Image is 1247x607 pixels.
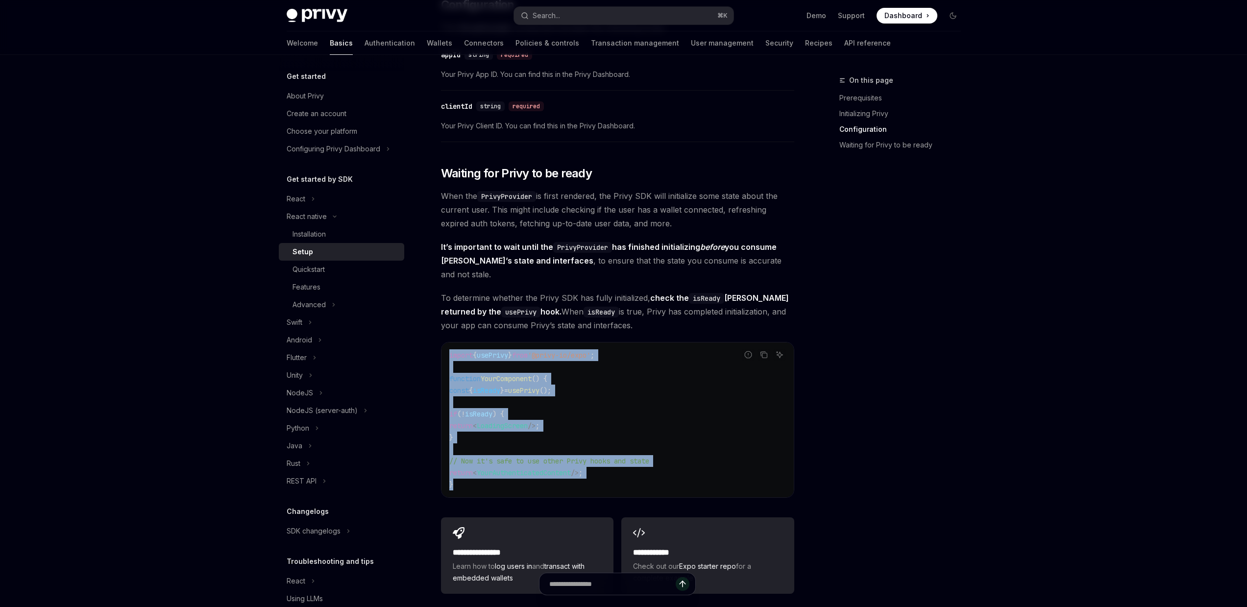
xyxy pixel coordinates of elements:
[449,351,473,360] span: import
[287,556,374,567] h5: Troubleshooting and tips
[877,8,937,24] a: Dashboard
[279,87,404,105] a: About Privy
[287,193,305,205] div: React
[464,31,504,55] a: Connectors
[279,122,404,140] a: Choose your platform
[473,386,500,395] span: isReady
[465,410,492,418] span: isReady
[279,331,404,349] button: Toggle Android section
[441,517,613,594] a: **** **** **** *Learn how tolog users inandtransact with embedded wallets
[533,10,560,22] div: Search...
[700,242,725,252] em: before
[441,240,794,281] span: , to ensure that the state you consume is accurate and not stale.
[279,296,404,314] button: Toggle Advanced section
[287,352,307,364] div: Flutter
[279,349,404,366] button: Toggle Flutter section
[844,31,891,55] a: API reference
[441,101,472,111] div: clientId
[330,31,353,55] a: Basics
[287,316,302,328] div: Swift
[528,421,536,430] span: />
[480,102,501,110] span: string
[279,105,404,122] a: Create an account
[427,31,452,55] a: Wallets
[477,351,508,360] span: usePrivy
[481,374,532,383] span: YourComponent
[287,334,312,346] div: Android
[279,437,404,455] button: Toggle Java section
[679,562,736,570] a: Expo starter repo
[461,410,465,418] span: !
[742,348,755,361] button: Report incorrect code
[449,457,649,465] span: // Now it's safe to use other Privy hooks and state
[805,31,832,55] a: Recipes
[839,121,969,137] a: Configuration
[633,560,782,584] span: Check out our for a complete example
[287,575,305,587] div: React
[504,386,508,395] span: =
[279,419,404,437] button: Toggle Python section
[807,11,826,21] a: Demo
[279,472,404,490] button: Toggle REST API section
[453,560,602,584] span: Learn how to and
[287,369,303,381] div: Unity
[590,351,594,360] span: ;
[838,11,865,21] a: Support
[591,31,679,55] a: Transaction management
[509,101,544,111] div: required
[279,225,404,243] a: Installation
[473,468,477,477] span: <
[279,243,404,261] a: Setup
[457,410,461,418] span: (
[532,374,547,383] span: () {
[287,143,380,155] div: Configuring Privy Dashboard
[773,348,786,361] button: Ask AI
[884,11,922,21] span: Dashboard
[293,246,313,258] div: Setup
[497,50,532,60] div: required
[279,455,404,472] button: Toggle Rust section
[293,281,320,293] div: Features
[287,422,309,434] div: Python
[287,405,358,416] div: NodeJS (server-auth)
[287,108,346,120] div: Create an account
[279,278,404,296] a: Features
[279,140,404,158] button: Toggle Configuring Privy Dashboard section
[553,242,612,253] code: PrivyProvider
[449,374,481,383] span: function
[501,307,540,317] code: usePrivy
[449,386,469,395] span: const
[287,31,318,55] a: Welcome
[477,191,536,202] code: PrivyProvider
[549,573,676,595] input: Ask a question...
[279,522,404,540] button: Toggle SDK changelogs section
[287,173,353,185] h5: Get started by SDK
[539,386,551,395] span: ();
[492,410,504,418] span: ) {
[449,421,473,430] span: return
[279,208,404,225] button: Toggle React native section
[839,137,969,153] a: Waiting for Privy to be ready
[528,351,590,360] span: '@privy-io/expo'
[469,386,473,395] span: {
[441,189,794,230] span: When the is first rendered, the Privy SDK will initialize some state about the current user. This...
[449,433,453,442] span: }
[536,421,539,430] span: ;
[287,211,327,222] div: React native
[441,69,794,80] span: Your Privy App ID. You can find this in the Privy Dashboard.
[676,577,689,591] button: Send message
[717,12,728,20] span: ⌘ K
[579,468,583,477] span: ;
[758,348,770,361] button: Copy the contents from the code block
[287,475,317,487] div: REST API
[514,7,734,24] button: Open search
[279,402,404,419] button: Toggle NodeJS (server-auth) section
[279,384,404,402] button: Toggle NodeJS section
[477,421,528,430] span: LoadingScreen
[449,480,453,489] span: }
[495,562,532,570] a: log users in
[621,517,794,594] a: **** **** **Check out ourExpo starter repofor a complete example
[287,525,341,537] div: SDK changelogs
[279,190,404,208] button: Toggle React section
[279,314,404,331] button: Toggle Swift section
